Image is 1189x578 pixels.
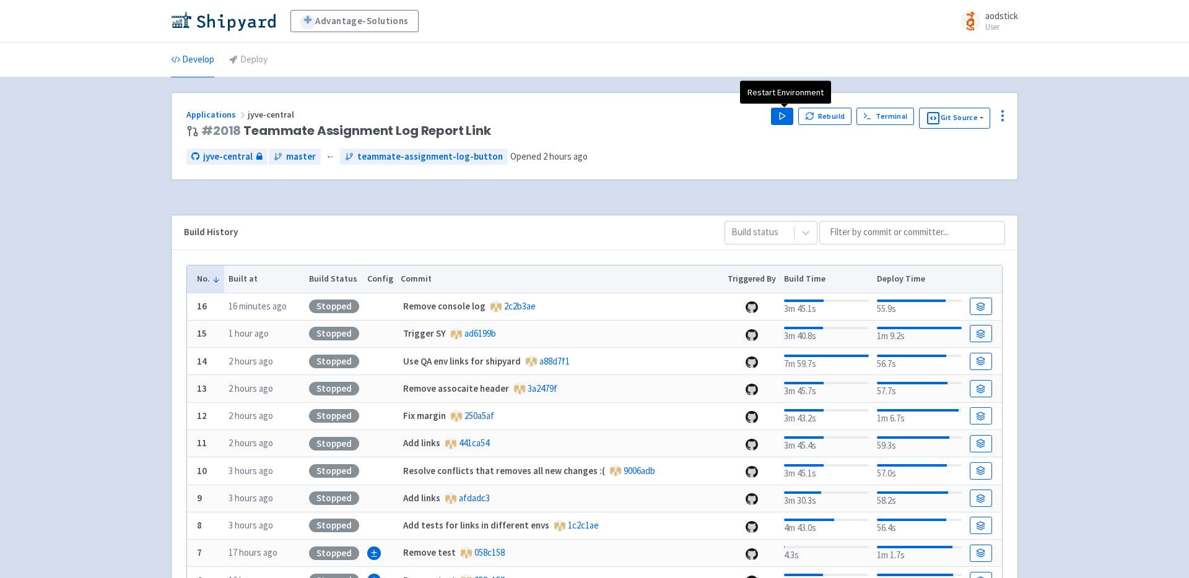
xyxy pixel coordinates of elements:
b: 7 [197,546,202,558]
b: 8 [197,519,202,531]
time: 3 hours ago [229,492,273,504]
a: Build Details [970,490,992,507]
a: #2018 [201,122,241,139]
strong: Resolve conflicts that removes all new changes :( [403,465,605,477]
button: No. [197,272,220,285]
button: Play [771,108,793,125]
strong: Add links [403,437,440,449]
div: 56.4s [877,516,962,535]
b: 9 [197,492,202,504]
span: aodstick [985,10,1018,22]
th: Built at [224,265,305,293]
time: 16 minutes ago [229,300,287,312]
b: 13 [197,382,207,394]
div: 7m 59.7s [784,352,869,371]
div: 55.9s [877,297,962,316]
img: Shipyard logo [171,11,276,31]
div: Stopped [309,300,359,313]
strong: Add tests for links in different envs [403,519,549,531]
div: 57.0s [877,462,962,481]
div: 1m 6.7s [877,407,962,426]
strong: Add links [403,492,440,504]
div: 3m 43.2s [784,407,869,426]
a: 2c2b3ae [504,300,536,312]
a: Build Details [970,380,992,397]
time: 1 hour ago [229,327,269,339]
a: afdadc3 [459,492,490,504]
a: Deploy [229,43,268,77]
a: Build Details [970,353,992,370]
b: 11 [197,437,207,449]
a: aodstick User [953,11,1018,31]
div: 1m 9.2s [877,324,962,343]
b: 16 [197,300,207,312]
div: 3m 45.7s [784,379,869,399]
a: Applications [186,109,248,120]
div: Stopped [309,546,359,560]
strong: Fix margin [403,410,446,421]
strong: Remove console log [403,300,486,312]
div: Stopped [309,382,359,395]
a: 9006adb [624,465,655,477]
a: Build Details [970,462,992,480]
time: 3 hours ago [229,519,273,531]
span: teammate-assignment-log-button [357,150,503,164]
div: 3m 45.4s [784,434,869,453]
time: 2 hours ago [543,150,588,162]
a: 250a5af [464,410,494,421]
div: 57.7s [877,379,962,399]
a: jyve-central [186,149,268,165]
div: 3m 45.1s [784,462,869,481]
span: master [286,150,316,164]
b: 12 [197,410,207,421]
a: master [269,149,321,165]
b: 10 [197,465,207,477]
time: 17 hours ago [229,546,277,558]
div: Stopped [309,464,359,478]
div: Stopped [309,491,359,505]
button: Rebuild [798,108,851,125]
span: ← [326,150,335,164]
a: a88d7f1 [539,355,570,367]
time: 2 hours ago [229,382,273,394]
th: Config [363,265,397,293]
a: Build Details [970,407,992,425]
th: Build Time [780,265,873,293]
a: teammate-assignment-log-button [340,149,508,165]
time: 3 hours ago [229,465,273,477]
div: Stopped [309,437,359,451]
b: 14 [197,355,207,367]
a: Terminal [856,108,914,125]
div: Stopped [309,409,359,423]
a: Build Details [970,298,992,315]
div: 4.3s [784,543,869,563]
th: Deploy Time [873,265,965,293]
span: Opened [510,150,588,162]
div: 58.2s [877,489,962,508]
div: Build History [184,225,705,239]
span: Teammate Assignment Log Report Link [201,124,491,138]
a: 1c2c1ae [568,519,599,531]
a: 441ca54 [459,437,489,449]
a: 3a2479f [528,382,557,394]
span: jyve-central [248,109,296,120]
time: 2 hours ago [229,410,273,421]
div: 1m 1.7s [877,543,962,563]
a: Develop [171,43,214,77]
a: Build Details [970,545,992,562]
div: 56.7s [877,352,962,371]
a: Advantage-Solutions [290,10,419,32]
strong: Remove test [403,546,456,558]
time: 2 hours ago [229,355,273,367]
input: Filter by commit or committer... [819,221,1005,244]
div: 3m 45.1s [784,297,869,316]
a: ad6199b [464,327,496,339]
div: Stopped [309,327,359,340]
a: Build Details [970,435,992,452]
button: Git Source [919,108,990,129]
div: 59.3s [877,434,962,453]
div: 3m 40.8s [784,324,869,343]
strong: Use QA env links for shipyard [403,355,521,367]
th: Triggered By [724,265,780,293]
a: 058c158 [474,546,505,558]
